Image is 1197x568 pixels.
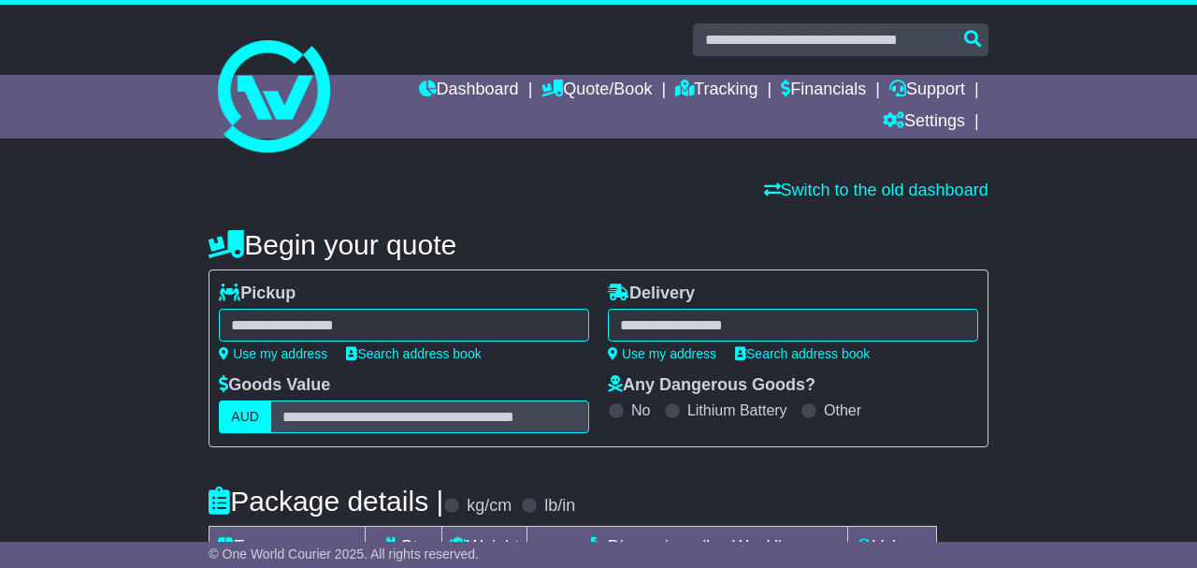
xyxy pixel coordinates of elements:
label: Lithium Battery [687,401,787,419]
a: Settings [883,107,965,138]
label: Any Dangerous Goods? [608,375,815,396]
a: Search address book [346,346,481,361]
span: © One World Courier 2025. All rights reserved. [209,546,479,561]
a: Dashboard [419,75,519,107]
a: Search address book [735,346,870,361]
td: Dimensions (L x W x H) [527,527,848,568]
td: Weight [442,527,527,568]
h4: Package details | [209,486,443,517]
h4: Begin your quote [209,229,988,260]
td: Qty [366,527,442,568]
a: Switch to the old dashboard [764,181,988,199]
label: No [631,401,650,419]
label: lb/in [544,496,575,517]
label: Pickup [219,284,296,304]
a: Use my address [608,346,716,361]
td: Type [209,527,366,568]
td: Volume [848,527,937,568]
a: Use my address [219,346,327,361]
label: Other [824,401,861,419]
label: kg/cm [467,496,512,517]
a: Tracking [675,75,757,107]
label: Goods Value [219,375,330,396]
label: AUD [219,401,271,433]
a: Support [889,75,965,107]
a: Financials [781,75,866,107]
label: Delivery [608,284,695,304]
a: Quote/Book [541,75,652,107]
